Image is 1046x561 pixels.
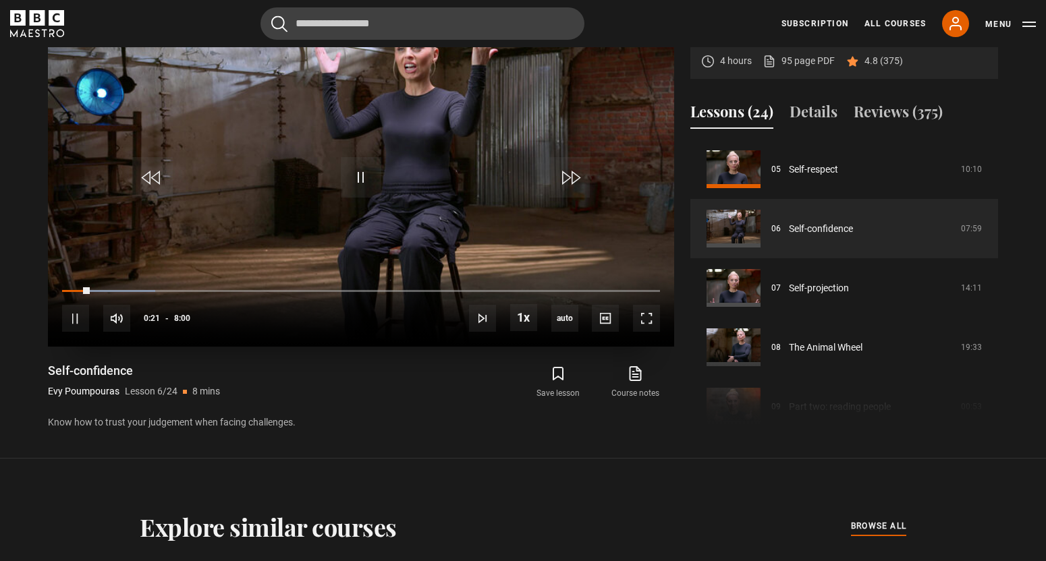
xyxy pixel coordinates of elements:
[62,290,660,293] div: Progress Bar
[854,100,943,129] button: Reviews (375)
[597,363,674,402] a: Course notes
[271,16,287,32] button: Submit the search query
[140,512,397,541] h2: Explore similar courses
[48,363,220,379] h1: Self-confidence
[763,54,835,68] a: 95 page PDF
[789,222,853,236] a: Self-confidence
[789,281,849,295] a: Self-projection
[48,415,674,430] p: Know how to trust your judgement when facing challenges.
[165,314,169,323] span: -
[851,519,906,533] span: browse all
[520,363,597,402] button: Save lesson
[260,7,584,40] input: Search
[633,305,660,332] button: Fullscreen
[864,54,903,68] p: 4.8 (375)
[192,384,220,398] p: 8 mins
[790,100,837,129] button: Details
[551,305,578,332] span: auto
[690,100,773,129] button: Lessons (24)
[510,304,537,331] button: Playback Rate
[789,163,838,177] a: Self-respect
[62,305,89,332] button: Pause
[720,54,752,68] p: 4 hours
[103,305,130,332] button: Mute
[125,384,177,398] p: Lesson 6/24
[864,18,926,30] a: All Courses
[789,341,862,355] a: The Animal Wheel
[469,305,496,332] button: Next Lesson
[781,18,848,30] a: Subscription
[851,519,906,534] a: browse all
[10,10,64,37] svg: BBC Maestro
[144,306,160,330] span: 0:21
[592,305,619,332] button: Captions
[48,384,119,398] p: Evy Poumpouras
[174,306,190,330] span: 8:00
[551,305,578,332] div: Current quality: 720p
[985,18,1036,31] button: Toggle navigation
